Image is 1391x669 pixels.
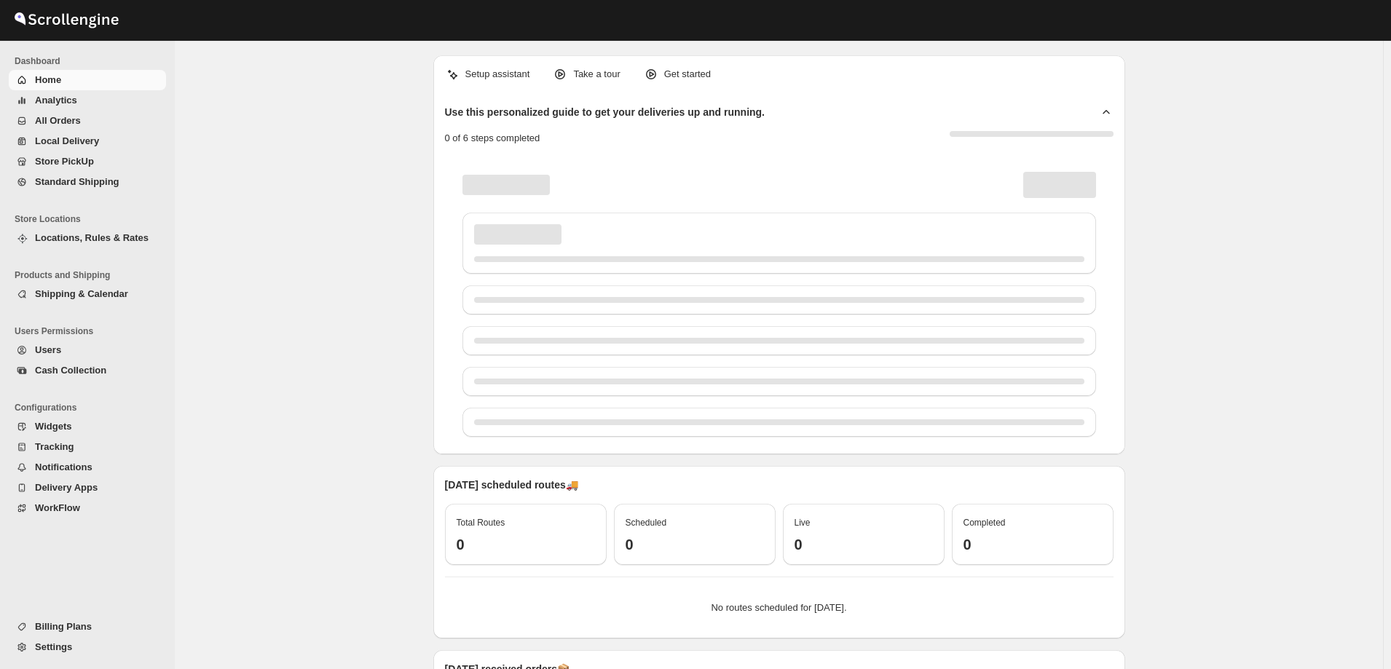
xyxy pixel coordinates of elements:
[9,637,166,657] button: Settings
[35,482,98,493] span: Delivery Apps
[35,74,61,85] span: Home
[35,441,74,452] span: Tracking
[35,502,80,513] span: WorkFlow
[15,55,168,67] span: Dashboard
[35,621,92,632] span: Billing Plans
[15,269,168,281] span: Products and Shipping
[626,518,667,528] span: Scheduled
[35,232,149,243] span: Locations, Rules & Rates
[465,67,530,82] p: Setup assistant
[573,67,620,82] p: Take a tour
[35,95,77,106] span: Analytics
[15,213,168,225] span: Store Locations
[457,536,595,553] h3: 0
[445,105,765,119] h2: Use this personalized guide to get your deliveries up and running.
[35,344,61,355] span: Users
[9,228,166,248] button: Locations, Rules & Rates
[35,135,99,146] span: Local Delivery
[35,288,128,299] span: Shipping & Calendar
[795,536,933,553] h3: 0
[9,340,166,360] button: Users
[9,478,166,498] button: Delivery Apps
[35,421,71,432] span: Widgets
[795,518,811,528] span: Live
[9,498,166,518] button: WorkFlow
[9,70,166,90] button: Home
[9,360,166,381] button: Cash Collection
[9,284,166,304] button: Shipping & Calendar
[964,536,1102,553] h3: 0
[457,518,505,528] span: Total Routes
[35,156,94,167] span: Store PickUp
[445,157,1114,443] div: Page loading
[964,518,1006,528] span: Completed
[15,325,168,337] span: Users Permissions
[35,115,81,126] span: All Orders
[445,131,540,146] p: 0 of 6 steps completed
[664,67,711,82] p: Get started
[35,462,92,472] span: Notifications
[35,641,72,652] span: Settings
[9,111,166,131] button: All Orders
[445,478,1114,492] p: [DATE] scheduled routes 🚚
[35,176,119,187] span: Standard Shipping
[9,90,166,111] button: Analytics
[9,416,166,437] button: Widgets
[35,365,106,376] span: Cash Collection
[9,457,166,478] button: Notifications
[457,601,1102,615] p: No routes scheduled for [DATE].
[9,437,166,457] button: Tracking
[9,617,166,637] button: Billing Plans
[626,536,764,553] h3: 0
[15,402,168,413] span: Configurations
